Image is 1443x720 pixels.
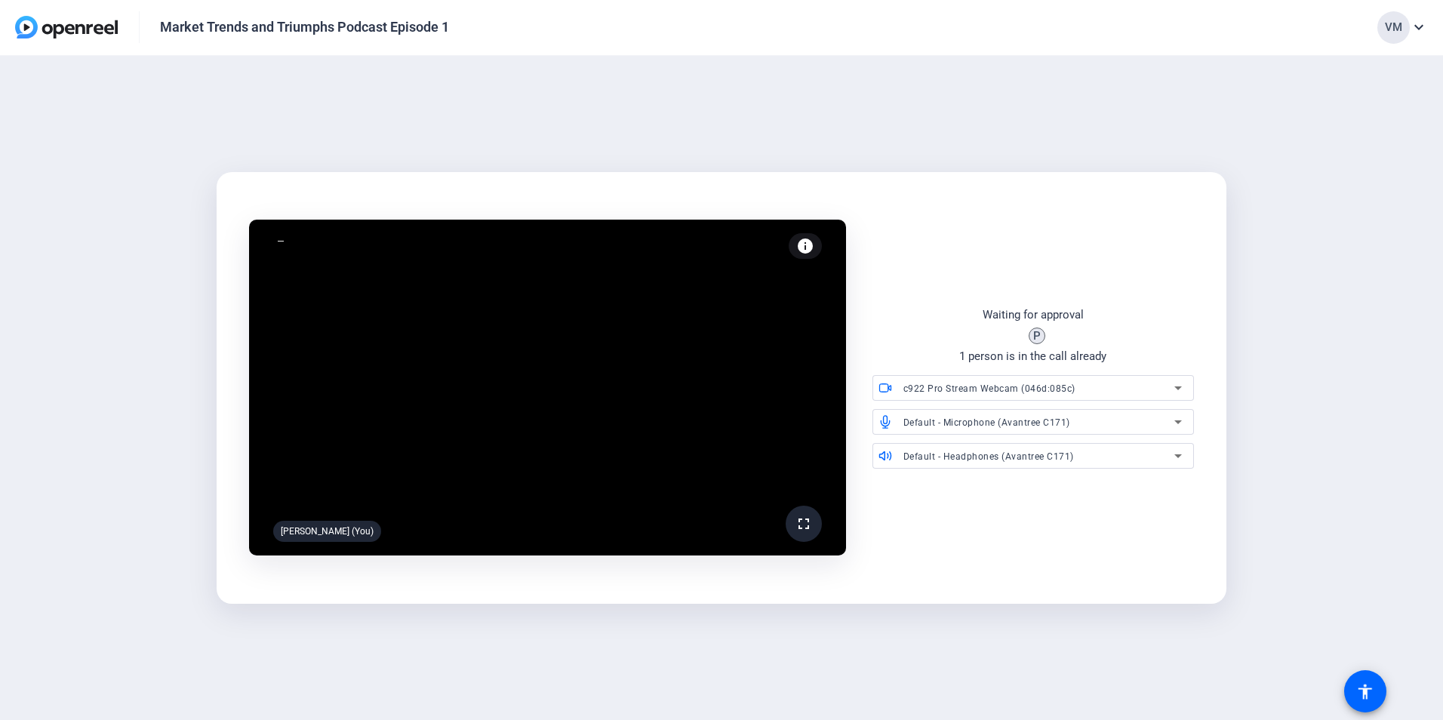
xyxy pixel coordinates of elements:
span: Default - Microphone (Avantree C171) [903,417,1070,428]
span: c922 Pro Stream Webcam (046d:085c) [903,383,1075,394]
mat-icon: accessibility [1356,682,1374,700]
div: P [1029,328,1045,344]
span: Default - Headphones (Avantree C171) [903,451,1074,462]
div: 1 person is in the call already [959,348,1106,365]
div: [PERSON_NAME] (You) [273,521,381,542]
div: Waiting for approval [983,306,1084,324]
mat-icon: info [796,237,814,255]
img: OpenReel logo [15,16,118,38]
div: Market Trends and Triumphs Podcast Episode 1 [160,18,449,36]
mat-icon: fullscreen [795,515,813,533]
mat-icon: expand_more [1410,18,1428,36]
div: VM [1377,11,1410,44]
